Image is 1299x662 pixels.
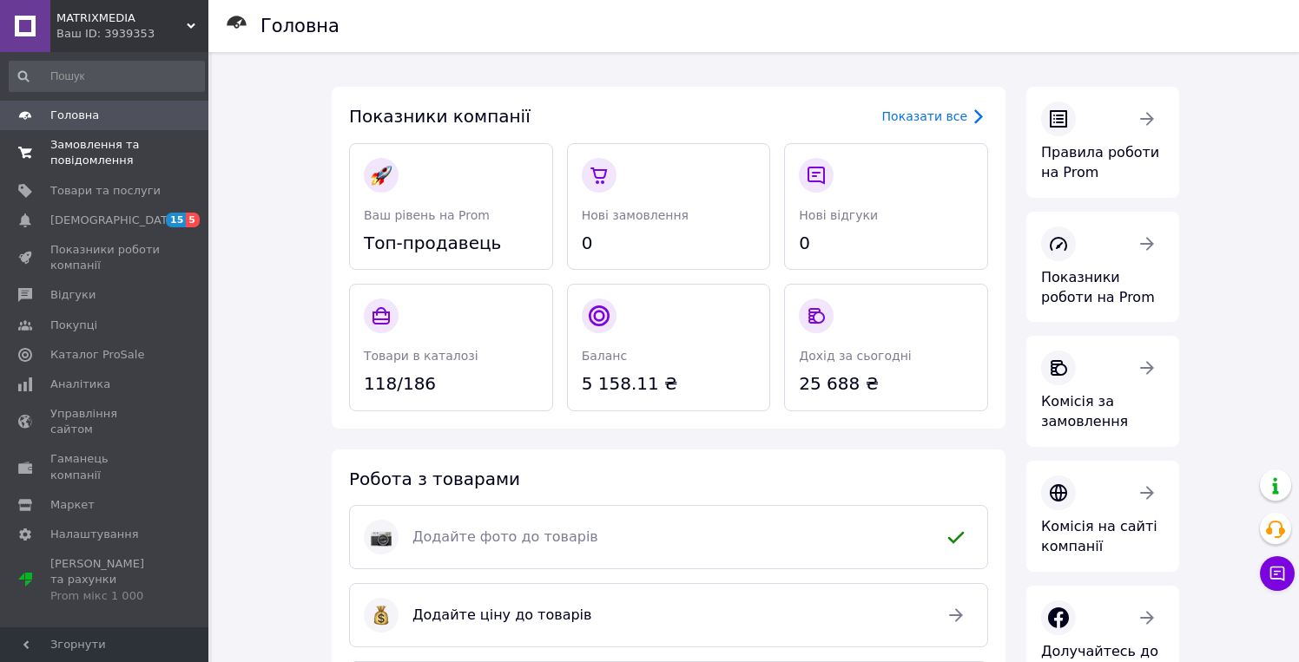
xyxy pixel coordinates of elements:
[9,61,205,92] input: Пошук
[50,377,110,392] span: Аналітика
[260,16,340,36] h1: Головна
[364,349,478,363] span: Товари в каталозі
[349,106,531,127] span: Показники компанії
[1026,461,1179,572] a: Комісія на сайті компанії
[50,287,96,303] span: Відгуки
[371,165,392,186] img: :rocket:
[1026,212,1179,323] a: Показники роботи на Prom
[50,318,97,333] span: Покупці
[364,208,490,222] span: Ваш рівень на Prom
[582,231,756,256] span: 0
[882,108,967,125] div: Показати все
[50,497,95,513] span: Маркет
[412,528,925,547] span: Додайте фото до товарів
[1260,556,1295,591] button: Чат з покупцем
[50,108,99,123] span: Головна
[50,406,161,437] span: Управління сайтом
[186,213,200,227] span: 5
[50,242,161,273] span: Показники роботи компанії
[412,606,925,626] span: Додайте ціну до товарів
[364,371,538,397] span: 118/186
[582,349,628,363] span: Баланс
[56,10,187,26] span: MATRIXMEDIA
[166,213,186,227] span: 15
[882,106,988,127] a: Показати все
[364,231,538,256] span: Топ-продавець
[50,213,179,228] span: [DEMOGRAPHIC_DATA]
[582,208,689,222] span: Нові замовлення
[50,527,139,542] span: Налаштування
[582,371,756,397] span: 5 158.11 ₴
[371,527,392,547] img: :camera:
[349,583,988,647] a: :moneybag:Додайте ціну до товарів
[50,347,144,363] span: Каталог ProSale
[50,137,161,168] span: Замовлення та повідомлення
[1041,269,1155,305] span: Показники роботи на Prom
[799,371,973,397] span: 25 688 ₴
[50,183,161,199] span: Товари та послуги
[50,556,161,604] span: [PERSON_NAME] та рахунки
[56,26,208,42] div: Ваш ID: 3939353
[799,231,973,256] span: 0
[50,451,161,482] span: Гаманець компанії
[1026,336,1179,447] a: Комісія за замовлення
[349,469,520,489] span: Робота з товарами
[1041,393,1128,429] span: Комісія за замовлення
[1026,87,1179,198] a: Правила роботи на Prom
[799,349,911,363] span: Дохід за сьогодні
[50,588,161,604] div: Prom мікс 1 000
[1041,518,1157,554] span: Комісія на сайті компанії
[349,505,988,569] a: :camera:Додайте фото до товарів
[799,208,878,222] span: Нові відгуки
[1041,144,1159,180] span: Правила роботи на Prom
[371,605,392,626] img: :moneybag:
